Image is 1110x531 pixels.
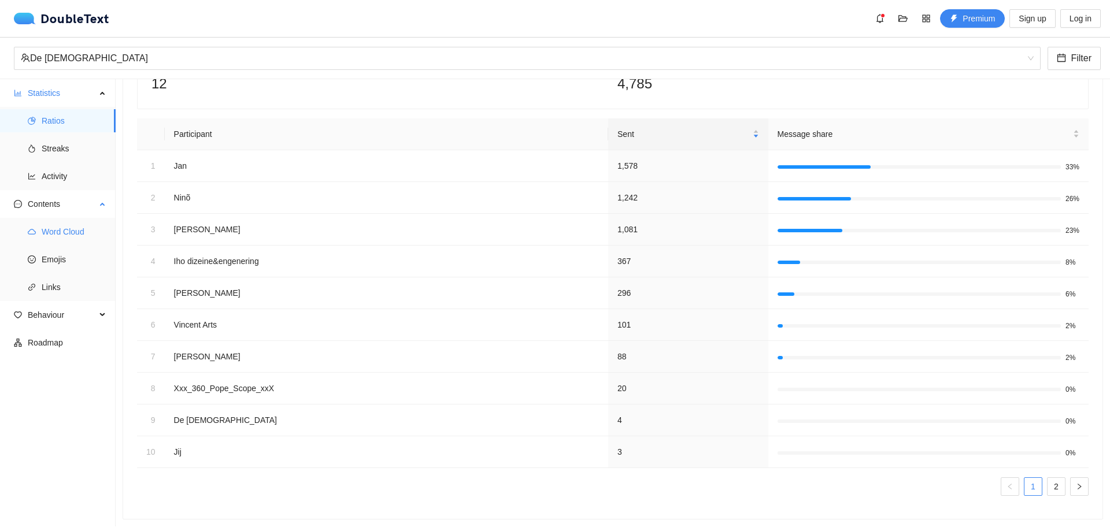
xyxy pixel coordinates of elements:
span: Log in [1070,12,1091,25]
span: Ratios [42,109,106,132]
button: calendarFilter [1048,47,1101,70]
button: thunderboltPremium [940,9,1005,28]
span: 33% [1065,164,1079,170]
li: 1 [1024,477,1042,496]
span: Word Cloud [42,220,106,243]
div: 5 [146,287,156,299]
button: left [1001,477,1019,496]
span: pie-chart [28,117,36,125]
li: Previous Page [1001,477,1019,496]
span: left [1007,483,1013,490]
span: Filter [1071,51,1091,65]
td: 1,081 [608,214,768,246]
a: 1 [1024,478,1042,495]
div: 9 [146,414,156,426]
a: 2 [1048,478,1065,495]
img: logo [14,13,40,24]
div: 6 [146,318,156,331]
td: Xxx_360_Pope_Scope_xxX [165,373,608,404]
span: line-chart [28,172,36,180]
span: thunderbolt [950,14,958,24]
span: folder-open [894,14,912,23]
td: Vincent Arts [165,309,608,341]
td: 296 [608,277,768,309]
th: Message share [768,118,1089,150]
span: heart [14,311,22,319]
span: Message share [778,128,1071,140]
span: Sign up [1019,12,1046,25]
span: 8% [1065,259,1079,266]
td: Iho dizeine&engenering [165,246,608,277]
div: 4 [146,255,156,268]
span: Links [42,276,106,299]
span: 26% [1065,195,1079,202]
td: 1,242 [608,182,768,214]
span: Streaks [42,137,106,160]
span: cloud [28,228,36,236]
span: 2% [1065,354,1079,361]
li: Next Page [1070,477,1089,496]
span: 0% [1065,386,1079,393]
td: [PERSON_NAME] [165,277,608,309]
div: 1 [146,159,156,172]
span: team [21,53,30,62]
td: 88 [608,341,768,373]
span: appstore [917,14,935,23]
td: ‎Jij [165,436,608,468]
span: bar-chart [14,89,22,97]
button: folder-open [894,9,912,28]
span: 0% [1065,450,1079,456]
div: De [DEMOGRAPHIC_DATA] [21,47,1023,69]
div: DoubleText [14,13,109,24]
button: bell [871,9,889,28]
div: Participant [172,128,601,140]
span: right [1076,483,1083,490]
a: logoDoubleText [14,13,109,24]
button: appstore [917,9,935,28]
span: 2% [1065,322,1079,329]
td: 4 [608,404,768,436]
span: apartment [14,339,22,347]
span: Activity [42,165,106,188]
div: 2 [146,191,156,204]
td: Ninõ [165,182,608,214]
li: 2 [1047,477,1065,496]
td: [PERSON_NAME] [165,214,608,246]
div: 10 [146,445,156,458]
span: Roadmap [28,331,106,354]
span: 6% [1065,291,1079,298]
span: smile [28,255,36,263]
button: Sign up [1009,9,1055,28]
div: 8 [146,382,156,395]
span: 23% [1065,227,1079,234]
span: calendar [1057,53,1066,64]
td: Jan [165,150,608,182]
span: Emojis [42,248,106,271]
td: 101 [608,309,768,341]
td: De [DEMOGRAPHIC_DATA] [165,404,608,436]
span: 4,785 [617,76,652,91]
td: 1,578 [608,150,768,182]
span: bell [871,14,889,23]
span: Premium [963,12,995,25]
td: 3 [608,436,768,468]
span: De Hexagooners [21,47,1034,69]
span: Behaviour [28,303,96,326]
span: Statistics [28,81,96,105]
span: Sent [617,128,750,140]
span: fire [28,144,36,153]
td: [PERSON_NAME] [165,341,608,373]
span: 0% [1065,418,1079,425]
td: 20 [608,373,768,404]
span: 12 [151,76,167,91]
span: link [28,283,36,291]
span: Contents [28,192,96,216]
button: Log in [1060,9,1101,28]
td: 367 [608,246,768,277]
div: 7 [146,350,156,363]
button: right [1070,477,1089,496]
div: 3 [146,223,156,236]
span: message [14,200,22,208]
